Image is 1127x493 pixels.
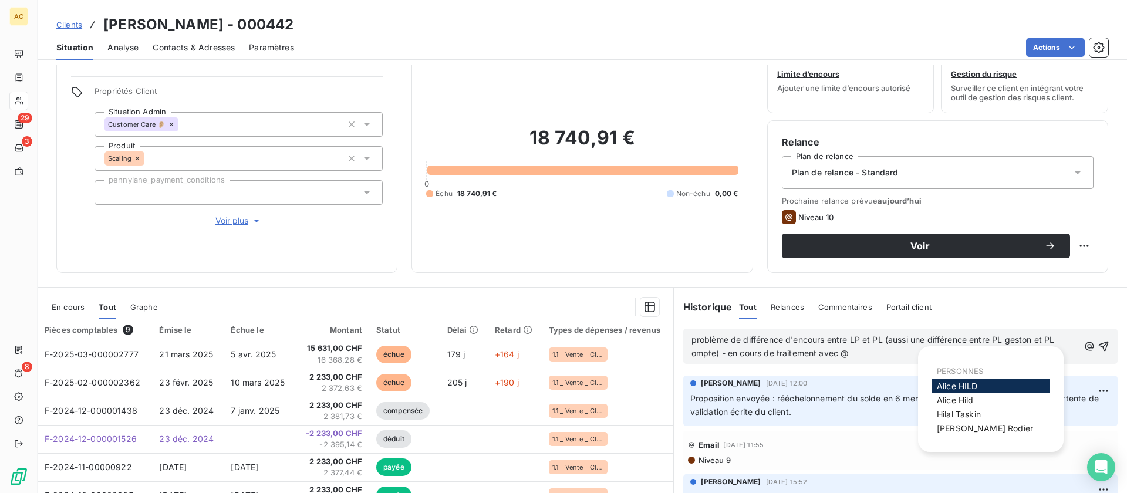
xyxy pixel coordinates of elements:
[495,377,519,387] span: +190 j
[951,83,1098,102] span: Surveiller ce client en intégrant votre outil de gestion des risques client.
[108,155,131,162] span: Scaling
[426,126,738,161] h2: 18 740,91 €
[796,241,1044,251] span: Voir
[159,349,213,359] span: 21 mars 2025
[951,69,1017,79] span: Gestion du risque
[937,381,978,391] span: Alice HILD
[766,478,808,485] span: [DATE] 15:52
[771,302,804,312] span: Relances
[723,441,764,448] span: [DATE] 11:55
[424,179,429,188] span: 0
[552,435,604,443] span: 1.1 _ Vente _ Clients
[676,188,710,199] span: Non-échu
[45,377,140,387] span: F-2025-02-000002362
[937,366,983,376] span: PERSONNES
[231,349,276,359] span: 5 avr. 2025
[18,113,32,123] span: 29
[303,325,362,335] div: Montant
[56,19,82,31] a: Clients
[436,188,453,199] span: Échu
[108,121,166,128] span: Customer Care 👂🏼
[231,406,279,416] span: 7 janv. 2025
[376,430,411,448] span: déduit
[674,300,733,314] h6: Historique
[782,196,1094,205] span: Prochaine relance prévue
[303,383,362,394] span: 2 372,63 €
[303,467,362,479] span: 2 377,44 €
[878,196,922,205] span: aujourd’hui
[937,409,981,419] span: Hilal Taskin
[376,325,433,335] div: Statut
[715,188,738,199] span: 0,00 €
[447,325,481,335] div: Délai
[495,349,519,359] span: +164 j
[159,406,214,416] span: 23 déc. 2024
[56,42,93,53] span: Situation
[941,38,1108,113] button: Gestion du risqueSurveiller ce client en intégrant votre outil de gestion des risques client.
[95,86,383,103] span: Propriétés Client
[95,214,383,227] button: Voir plus
[9,7,28,26] div: AC
[104,187,114,198] input: Ajouter une valeur
[552,351,604,358] span: 1.1 _ Vente _ Clients
[792,167,899,178] span: Plan de relance - Standard
[303,411,362,423] span: 2 381,73 €
[9,467,28,486] img: Logo LeanPay
[22,136,32,147] span: 3
[886,302,932,312] span: Portail client
[159,462,187,472] span: [DATE]
[701,477,761,487] span: [PERSON_NAME]
[45,406,137,416] span: F-2024-12-000001438
[178,119,188,130] input: Ajouter une valeur
[123,325,133,335] span: 9
[782,135,1094,149] h6: Relance
[303,343,362,354] span: 15 631,00 CHF
[303,354,362,366] span: 16 368,28 €
[130,302,158,312] span: Graphe
[249,42,294,53] span: Paramètres
[552,464,604,471] span: 1.1 _ Vente _ Clients
[303,428,362,440] span: -2 233,00 CHF
[782,234,1070,258] button: Voir
[45,349,139,359] span: F-2025-03-000002777
[691,335,1057,358] span: problème de différence d'encours entre LP et PL (aussi une différence entre PL geston et PL ompte...
[767,38,934,113] button: Limite d’encoursAjouter une limite d’encours autorisé
[159,325,217,335] div: Émise le
[231,462,258,472] span: [DATE]
[52,302,85,312] span: En cours
[159,434,214,444] span: 23 déc. 2024
[303,372,362,383] span: 2 233,00 CHF
[303,456,362,468] span: 2 233,00 CHF
[159,377,213,387] span: 23 févr. 2025
[376,374,411,391] span: échue
[103,14,293,35] h3: [PERSON_NAME] - 000442
[739,302,757,312] span: Tout
[447,349,465,359] span: 179 j
[231,377,285,387] span: 10 mars 2025
[937,395,974,405] span: Alice Hild
[818,302,872,312] span: Commentaires
[1026,38,1085,57] button: Actions
[144,153,154,164] input: Ajouter une valeur
[937,423,1033,433] span: [PERSON_NAME] Rodier
[153,42,235,53] span: Contacts & Adresses
[45,462,132,472] span: F-2024-11-00000922
[549,325,666,335] div: Types de dépenses / revenus
[56,20,82,29] span: Clients
[701,378,761,389] span: [PERSON_NAME]
[457,188,497,199] span: 18 740,91 €
[303,400,362,411] span: 2 233,00 CHF
[45,325,145,335] div: Pièces comptables
[798,212,834,222] span: Niveau 10
[376,402,430,420] span: compensée
[697,455,731,465] span: Niveau 9
[699,440,720,450] span: Email
[22,362,32,372] span: 8
[777,69,839,79] span: Limite d’encours
[45,434,137,444] span: F-2024-12-000001526
[495,325,535,335] div: Retard
[376,346,411,363] span: échue
[231,325,288,335] div: Échue le
[766,380,808,387] span: [DATE] 12:00
[107,42,139,53] span: Analyse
